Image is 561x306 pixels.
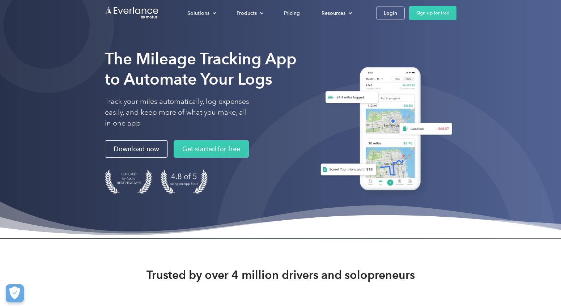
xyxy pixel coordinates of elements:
div: Login [384,9,397,18]
a: Pricing [277,7,307,20]
div: Resources [314,7,358,20]
div: Solutions [187,9,209,18]
strong: Trusted by over 4 million drivers and solopreneurs [146,268,415,282]
button: Cookies Settings [6,284,24,302]
a: Go to homepage [105,6,159,20]
a: Sign up for free [409,6,456,20]
p: Track your miles automatically, log expenses easily, and keep more of what you make, all in one app [105,96,250,129]
img: 4.9 out of 5 stars on the app store [161,169,208,194]
a: Download now [105,140,168,158]
div: Products [229,7,269,20]
a: Login [376,7,405,20]
div: Products [237,9,257,18]
img: Badge for Featured by Apple Best New Apps [105,169,152,194]
a: Get started for free [174,140,249,158]
div: Resources [322,9,345,18]
strong: The Mileage Tracking App to Automate Your Logs [105,49,297,89]
div: Pricing [284,9,300,18]
img: Everlance, mileage tracker app, expense tracking app [312,61,456,199]
div: Solutions [180,7,222,20]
